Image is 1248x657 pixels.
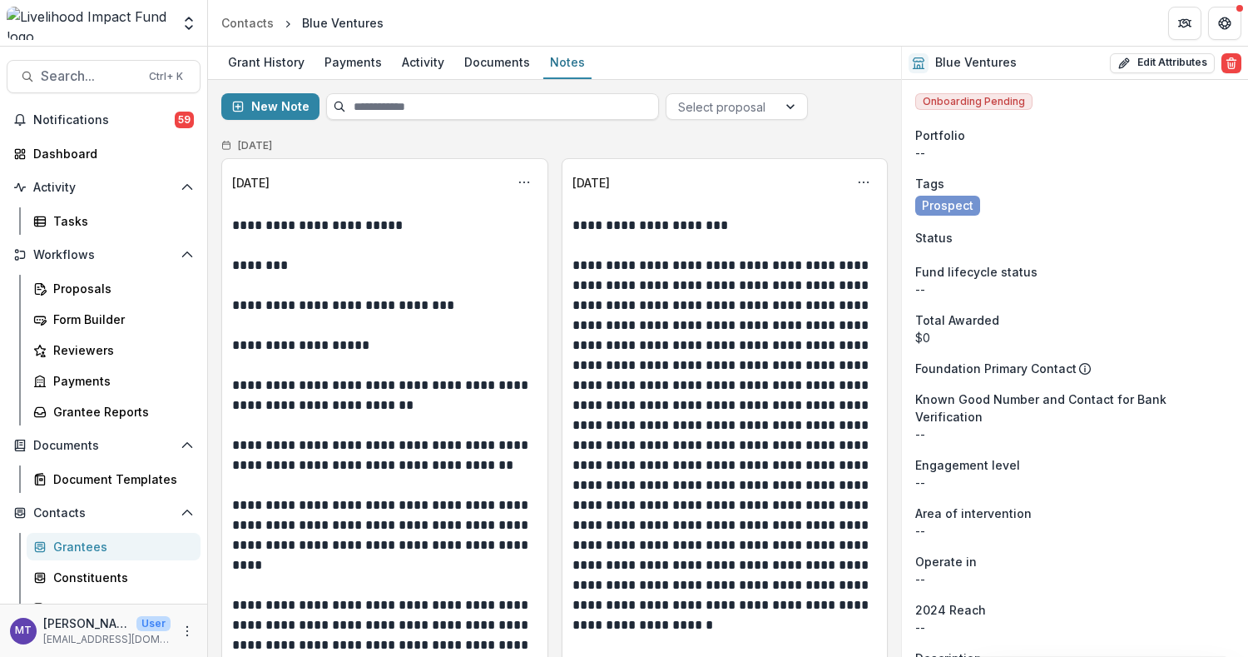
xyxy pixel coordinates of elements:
span: Known Good Number and Contact for Bank Verification [915,391,1235,426]
button: Open Documents [7,432,201,459]
a: Constituents [27,564,201,591]
p: [EMAIL_ADDRESS][DOMAIN_NAME] [43,632,171,647]
a: Grantee Reports [27,398,201,426]
span: Area of intervention [915,505,1032,522]
p: -- [915,426,1235,443]
p: User [136,616,171,631]
a: Proposals [27,275,201,302]
span: 2024 Reach [915,601,986,619]
div: [DATE] [232,174,270,192]
div: Dashboard [33,145,187,162]
p: -- [915,474,1235,491]
a: Payments [27,367,201,395]
div: Payments [53,372,187,390]
div: Proposals [53,280,187,297]
button: Edit Attributes [1110,53,1215,73]
div: Muthoni Thuo [15,625,32,636]
div: Contacts [221,14,274,32]
span: Engagement level [915,456,1020,474]
a: Activity [395,47,451,79]
span: Operate in [915,553,977,570]
span: Notifications [33,113,175,127]
a: Form Builder [27,306,201,333]
div: $0 [915,329,1235,346]
div: Communications [53,600,187,617]
span: Documents [33,439,174,453]
p: -- [915,144,1235,162]
p: [PERSON_NAME] [43,615,130,632]
a: Grantees [27,533,201,560]
div: Payments [318,50,389,74]
a: Dashboard [7,140,201,167]
span: Total Awarded [915,311,999,329]
a: Reviewers [27,336,201,364]
a: Payments [318,47,389,79]
button: More [177,621,197,641]
div: Ctrl + K [146,67,186,86]
button: Get Help [1208,7,1241,40]
span: 59 [175,112,194,128]
a: Tasks [27,207,201,235]
div: Reviewers [53,341,187,359]
span: Contacts [33,506,174,520]
button: Notifications59 [7,107,201,133]
div: Activity [395,50,451,74]
span: Onboarding Pending [915,93,1033,110]
p: -- [915,570,1235,588]
span: Search... [41,68,139,84]
div: Grant History [221,50,311,74]
a: Contacts [215,11,280,35]
nav: breadcrumb [215,11,390,35]
span: Portfolio [915,127,965,144]
img: Livelihood Impact Fund logo [7,7,171,40]
div: Notes [543,50,592,74]
button: Open Contacts [7,500,201,526]
p: -- [915,619,1235,636]
button: Open Activity [7,174,201,201]
div: Tasks [53,212,187,230]
a: Notes [543,47,592,79]
span: Prospect [922,199,973,213]
p: -- [915,522,1235,540]
div: Document Templates [53,470,187,488]
span: Tags [915,175,944,192]
a: Documents [458,47,537,79]
div: Grantees [53,538,187,555]
div: Constituents [53,569,187,586]
p: -- [915,281,1235,298]
span: Activity [33,181,174,195]
div: Form Builder [53,311,187,328]
h2: Blue Ventures [935,56,1017,70]
button: Partners [1168,7,1201,40]
div: Blue Ventures [302,14,384,32]
button: Delete [1221,53,1241,73]
span: Status [915,229,953,246]
p: Foundation Primary Contact [915,360,1077,377]
button: Options [850,169,877,196]
h2: [DATE] [238,140,272,152]
button: Open Workflows [7,241,201,268]
a: Communications [27,595,201,622]
a: Grant History [221,47,311,79]
div: Documents [458,50,537,74]
div: Grantee Reports [53,403,187,421]
button: New Note [221,93,319,120]
button: Open entity switcher [177,7,201,40]
div: [DATE] [572,174,610,192]
button: Options [511,169,537,196]
button: Search... [7,60,201,93]
span: Workflows [33,248,174,262]
a: Document Templates [27,465,201,493]
span: Fund lifecycle status [915,263,1038,281]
